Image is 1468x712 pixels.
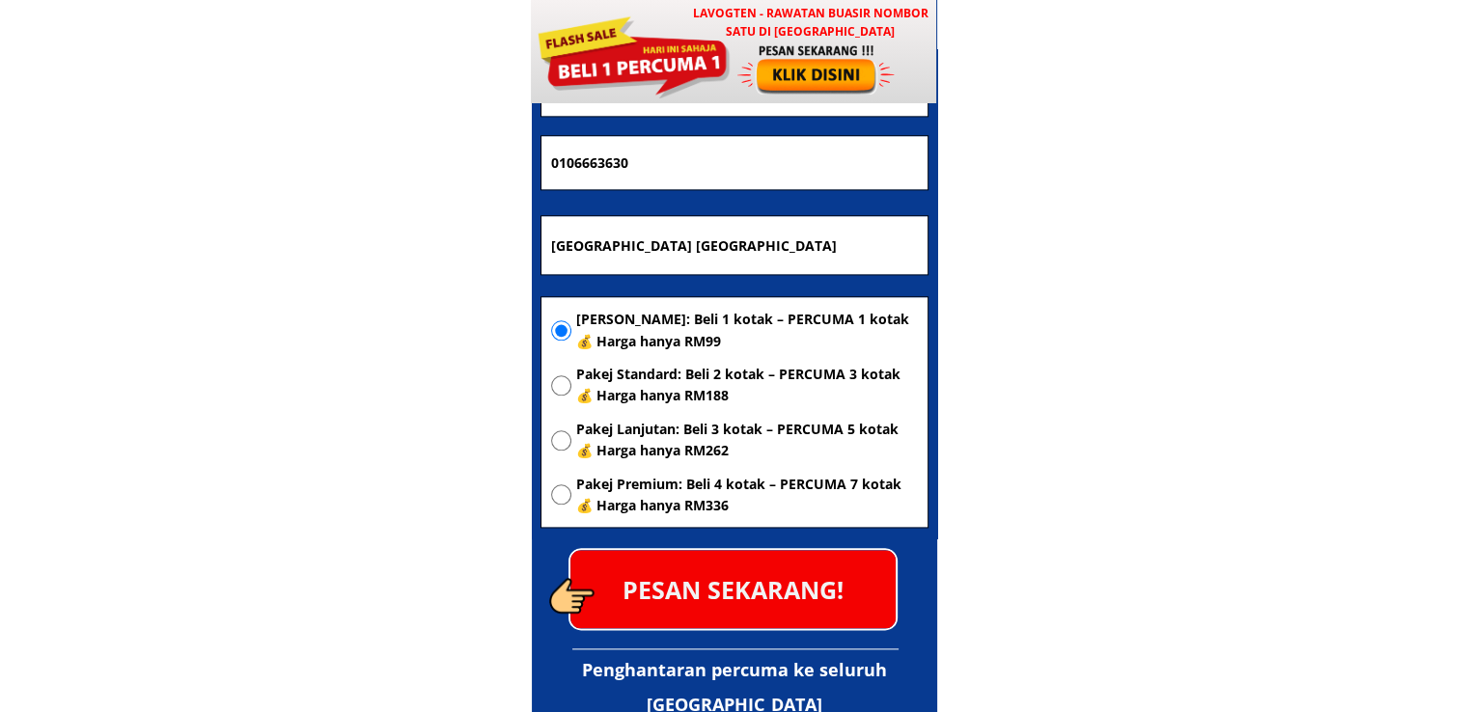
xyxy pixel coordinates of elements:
[546,136,923,190] input: Nombor Telefon Bimbit
[683,4,937,41] h3: LAVOGTEN - Rawatan Buasir Nombor Satu di [GEOGRAPHIC_DATA]
[570,550,896,628] p: PESAN SEKARANG!
[576,474,918,517] span: Pakej Premium: Beli 4 kotak – PERCUMA 7 kotak 💰 Harga hanya RM336
[576,364,918,407] span: Pakej Standard: Beli 2 kotak – PERCUMA 3 kotak 💰 Harga hanya RM188
[576,419,918,462] span: Pakej Lanjutan: Beli 3 kotak – PERCUMA 5 kotak 💰 Harga hanya RM262
[546,216,923,274] input: Alamat
[576,309,918,352] span: [PERSON_NAME]: Beli 1 kotak – PERCUMA 1 kotak 💰 Harga hanya RM99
